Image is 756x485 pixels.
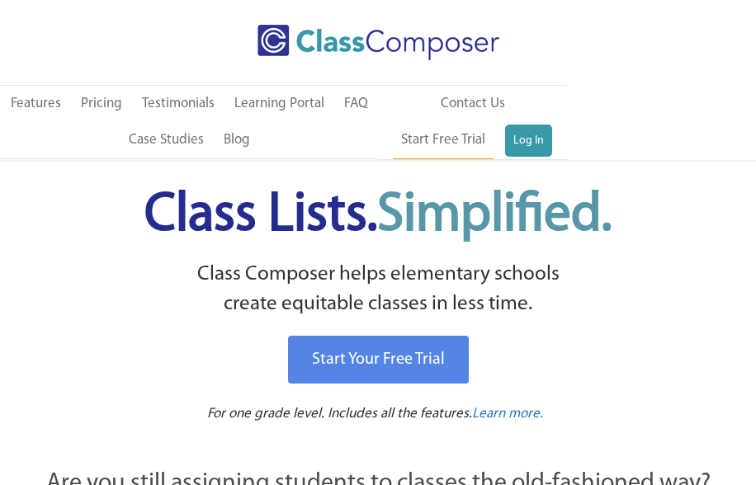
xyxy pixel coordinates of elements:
a: Learning Portal [226,86,333,122]
a: Contact Us [432,86,513,122]
a: Learn more. [472,404,543,425]
a: FAQ [336,86,376,122]
span: For one grade level. Includes all the features. [207,407,472,421]
nav: Header Menu [378,86,567,159]
a: Pricing [73,86,130,122]
a: Log In [505,125,552,158]
a: Blog [215,122,258,158]
a: Start Free Trial [393,122,494,159]
span: Start Your Free Trial [312,351,445,368]
a: Testimonials [134,86,223,122]
img: Class Composer [258,25,499,60]
a: Features [2,86,69,122]
a: Case Studies [120,122,212,158]
span: Learn more. [472,407,543,421]
span: Simplified. [377,189,612,242]
a: Start Your Free Trial [288,336,469,384]
span: Class Lists. [144,189,612,242]
p: Class Composer helps elementary schools create equitable classes in less time. [17,260,739,320]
